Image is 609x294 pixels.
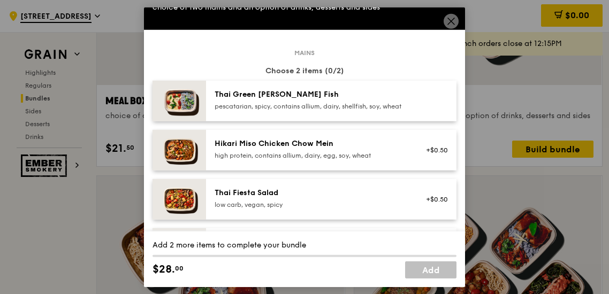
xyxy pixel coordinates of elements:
a: Add [405,261,456,278]
img: daily_normal_HORZ-Basil-Thunder-Tea-Rice.jpg [153,228,206,269]
img: daily_normal_Thai_Fiesta_Salad__Horizontal_.jpg [153,179,206,220]
img: daily_normal_Hikari_Miso_Chicken_Chow_Mein__Horizontal_.jpg [153,130,206,171]
span: 00 [175,264,184,272]
div: Hikari Miso Chicken Chow Mein [215,138,407,149]
div: Add 2 more items to complete your bundle [153,239,456,250]
div: Thai Green [PERSON_NAME] Fish [215,89,407,100]
div: Thai Fiesta Salad [215,188,407,198]
span: $28. [153,261,175,277]
div: choice of two mains and an option of drinks, desserts and sides [153,2,456,13]
div: +$0.50 [420,146,448,154]
div: low carb, vegan, spicy [215,200,407,209]
div: +$0.50 [420,195,448,204]
div: pescatarian, spicy, contains allium, dairy, shellfish, soy, wheat [215,102,407,111]
span: Mains [290,49,319,57]
div: Choose 2 items (0/2) [153,66,456,76]
img: daily_normal_HORZ-Thai-Green-Curry-Fish.jpg [153,81,206,121]
div: high protein, contains allium, dairy, egg, soy, wheat [215,151,407,160]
